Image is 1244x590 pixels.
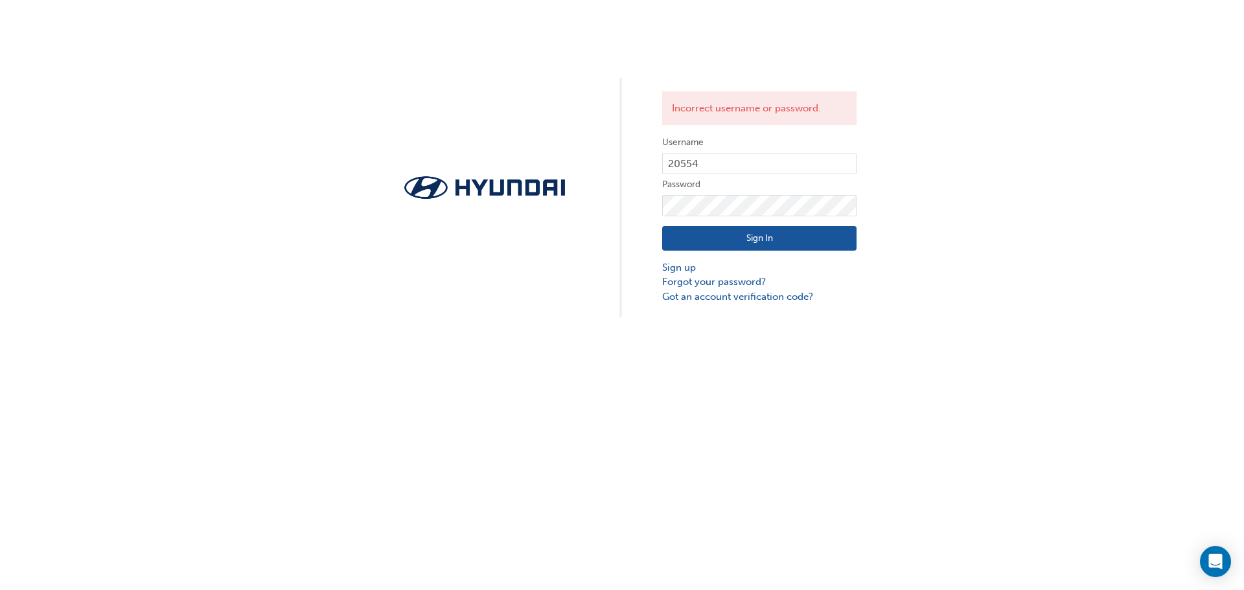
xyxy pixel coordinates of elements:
[662,226,857,251] button: Sign In
[662,260,857,275] a: Sign up
[662,275,857,289] a: Forgot your password?
[662,153,857,175] input: Username
[1200,546,1231,577] div: Open Intercom Messenger
[662,135,857,150] label: Username
[662,91,857,126] div: Incorrect username or password.
[662,177,857,192] label: Password
[387,172,582,203] img: Trak
[662,289,857,304] a: Got an account verification code?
